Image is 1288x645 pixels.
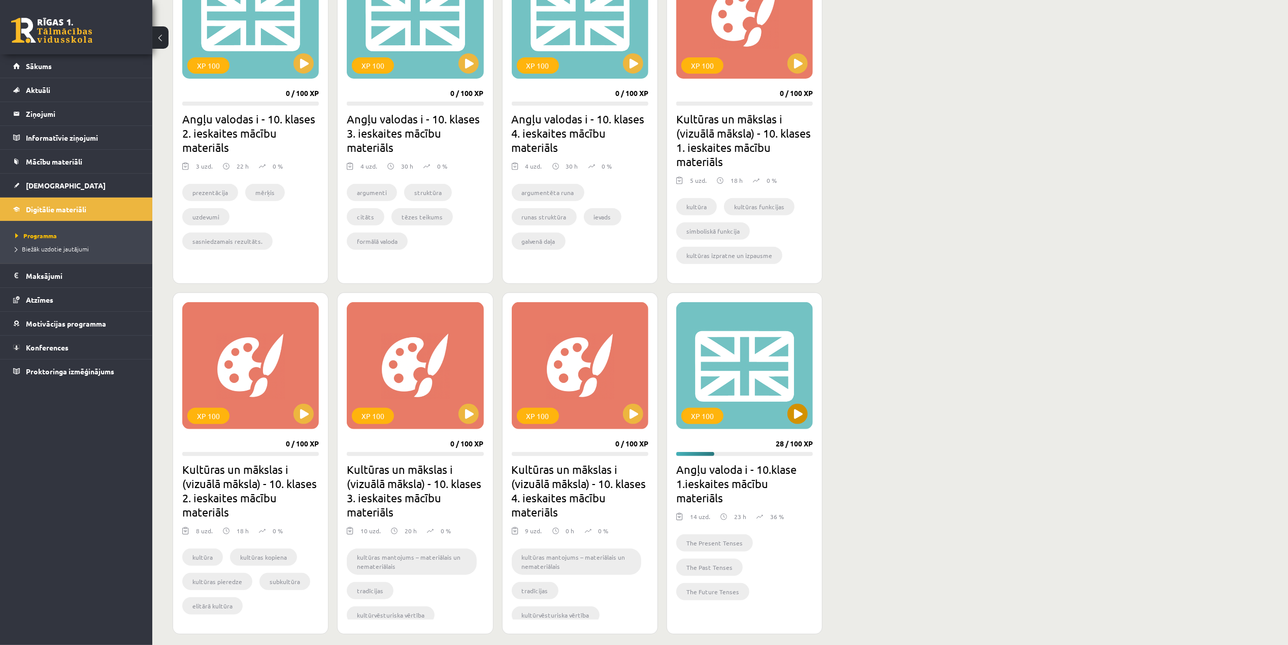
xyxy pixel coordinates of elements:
[512,233,566,250] li: galvenā daļa
[681,408,723,424] div: XP 100
[182,573,252,590] li: kultūras pieredze
[352,57,394,74] div: XP 100
[352,408,394,424] div: XP 100
[347,462,483,519] h2: Kultūras un mākslas i (vizuālā māksla) - 10. klases 3. ieskaites mācību materiāls
[182,208,229,225] li: uzdevumi
[26,157,82,166] span: Mācību materiāli
[237,162,249,171] p: 22 h
[196,162,213,177] div: 3 uzd.
[26,102,140,125] legend: Ziņojumi
[584,208,621,225] li: ievads
[512,112,648,154] h2: Angļu valodas i - 10. klases 4. ieskaites mācību materiāls
[347,208,384,225] li: citāts
[437,162,447,171] p: 0 %
[26,295,53,304] span: Atzīmes
[13,360,140,383] a: Proktoringa izmēģinājums
[13,150,140,173] a: Mācību materiāli
[676,534,753,552] li: The Present Tenses
[401,162,413,171] p: 30 h
[237,526,249,535] p: 18 h
[273,162,283,171] p: 0 %
[676,247,782,264] li: kultūras izpratne un izpausme
[512,184,584,201] li: argumentēta runa
[26,343,69,352] span: Konferences
[404,184,452,201] li: struktūra
[676,583,749,600] li: The Future Tenses
[13,198,140,221] a: Digitālie materiāli
[13,78,140,102] a: Aktuāli
[26,264,140,287] legend: Maksājumi
[13,126,140,149] a: Informatīvie ziņojumi
[26,367,114,376] span: Proktoringa izmēģinājums
[724,198,795,215] li: kultūras funkcijas
[347,582,393,599] li: tradīcijas
[273,526,283,535] p: 0 %
[517,408,559,424] div: XP 100
[512,582,558,599] li: tradīcijas
[676,462,813,505] h2: Angļu valoda i - 10.klase 1.ieskaites mācību materiāls
[13,336,140,359] a: Konferences
[182,549,223,566] li: kultūra
[770,512,784,521] p: 36 %
[690,512,710,527] div: 14 uzd.
[13,102,140,125] a: Ziņojumi
[676,112,813,169] h2: Kultūras un mākslas i (vizuālā māksla) - 10. klases 1. ieskaites mācību materiāls
[360,526,381,541] div: 10 uzd.
[13,264,140,287] a: Maksājumi
[182,112,319,154] h2: Angļu valodas i - 10. klases 2. ieskaites mācību materiāls
[347,549,476,575] li: kultūras mantojums – materiālais un nemateriālais
[26,205,86,214] span: Digitālie materiāli
[602,162,612,171] p: 0 %
[15,232,57,240] span: Programma
[391,208,453,225] li: tēzes teikums
[676,222,750,240] li: simboliskā funkcija
[734,512,746,521] p: 23 h
[196,526,213,541] div: 8 uzd.
[26,181,106,190] span: [DEMOGRAPHIC_DATA]
[230,549,297,566] li: kultūras kopiena
[767,176,777,185] p: 0 %
[13,312,140,335] a: Motivācijas programma
[566,162,578,171] p: 30 h
[512,462,648,519] h2: Kultūras un mākslas i (vizuālā māksla) - 10. klases 4. ieskaites mācību materiāls
[681,57,723,74] div: XP 100
[187,57,229,74] div: XP 100
[441,526,451,535] p: 0 %
[26,319,106,328] span: Motivācijas programma
[525,162,542,177] div: 4 uzd.
[676,198,717,215] li: kultūra
[182,233,273,250] li: sasniedzamais rezultāts.
[187,408,229,424] div: XP 100
[512,549,641,575] li: kultūras mantojums – materiālais un nemateriālais
[360,162,377,177] div: 4 uzd.
[599,526,609,535] p: 0 %
[676,559,743,576] li: The Past Tenses
[13,288,140,311] a: Atzīmes
[347,233,408,250] li: formālā valoda
[13,54,140,78] a: Sākums
[347,606,435,624] li: kultūrvēsturiska vērtība
[690,176,707,191] div: 5 uzd.
[245,184,285,201] li: mērķis
[347,184,397,201] li: argumenti
[566,526,575,535] p: 0 h
[11,18,92,43] a: Rīgas 1. Tālmācības vidusskola
[731,176,743,185] p: 18 h
[517,57,559,74] div: XP 100
[15,244,142,253] a: Biežāk uzdotie jautājumi
[347,112,483,154] h2: Angļu valodas i - 10. klases 3. ieskaites mācību materiāls
[26,126,140,149] legend: Informatīvie ziņojumi
[13,174,140,197] a: [DEMOGRAPHIC_DATA]
[15,231,142,240] a: Programma
[512,208,577,225] li: runas struktūra
[182,597,243,615] li: elitārā kultūra
[26,85,50,94] span: Aktuāli
[259,573,310,590] li: subkultūra
[405,526,417,535] p: 20 h
[15,245,89,253] span: Biežāk uzdotie jautājumi
[525,526,542,541] div: 9 uzd.
[182,184,238,201] li: prezentācija
[26,61,52,71] span: Sākums
[182,462,319,519] h2: Kultūras un mākslas i (vizuālā māksla) - 10. klases 2. ieskaites mācību materiāls
[512,606,600,624] li: kultūrvēsturiska vērtība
